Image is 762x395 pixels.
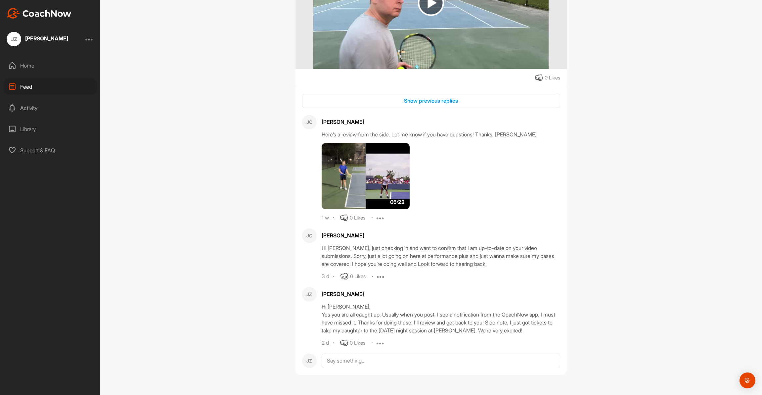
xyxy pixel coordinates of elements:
img: media [322,143,410,209]
div: Library [4,121,97,137]
div: 0 Likes [350,214,365,222]
div: Hi [PERSON_NAME], Yes you are all caught up. Usually when you post, I see a notification from the... [322,303,560,334]
div: Support & FAQ [4,142,97,159]
div: 0 Likes [350,273,366,280]
div: JC [302,228,317,243]
div: 1 w [322,215,329,221]
div: Feed [4,78,97,95]
div: Home [4,57,97,74]
div: Open Intercom Messenger [740,372,755,388]
div: Here’s a review from the side. Let me know if you have questions! Thanks, [PERSON_NAME] [322,130,560,138]
div: Hi [PERSON_NAME], just checking in and want to confirm that I am up-to-date on your video submiss... [322,244,560,268]
div: [PERSON_NAME] [322,231,560,239]
div: JZ [7,32,21,46]
div: [PERSON_NAME] [322,118,560,126]
div: 0 Likes [350,339,365,347]
div: JZ [302,287,317,302]
div: [PERSON_NAME] [322,290,560,298]
div: 2 d [322,340,329,346]
div: 3 d [322,273,329,280]
span: 05:22 [390,198,405,206]
div: Show previous replies [307,97,555,105]
img: CoachNow [7,8,71,19]
div: JC [302,115,317,129]
div: Activity [4,100,97,116]
div: 0 Likes [545,74,560,82]
button: Show previous replies [302,94,560,108]
div: [PERSON_NAME] [25,36,68,41]
div: JZ [302,354,317,368]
